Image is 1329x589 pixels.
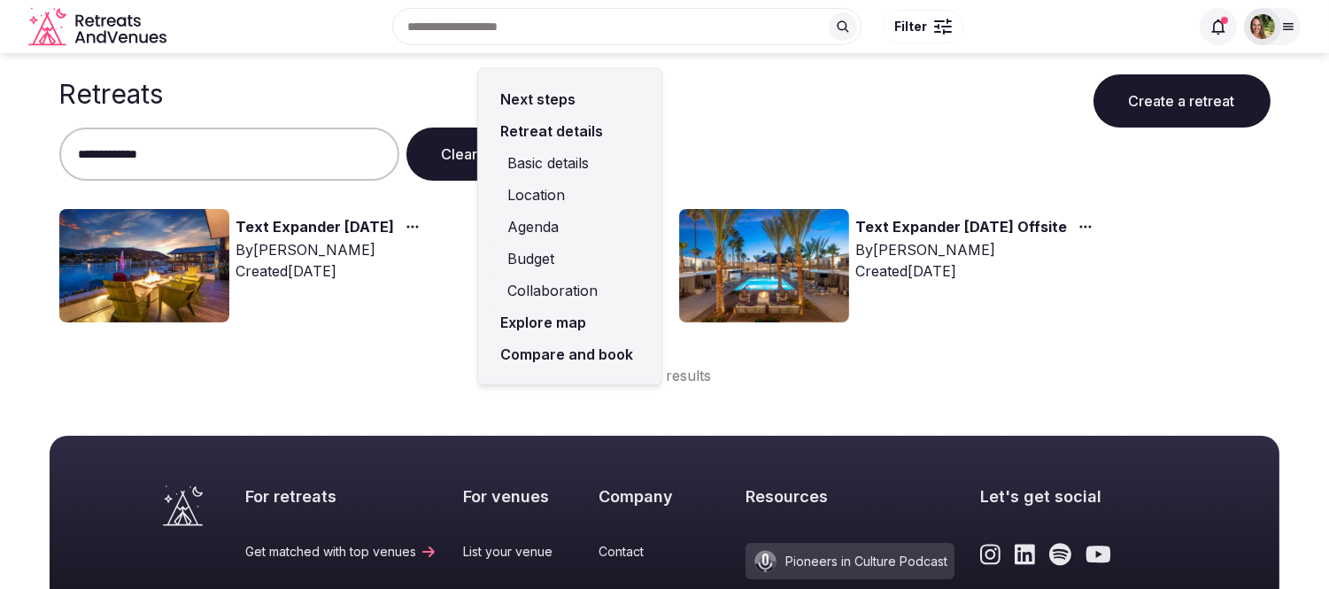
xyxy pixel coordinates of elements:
a: Link to the retreats and venues Instagram page [980,543,1001,566]
a: Link to the retreats and venues Spotify page [1049,543,1071,566]
h2: Resources [746,485,954,508]
a: Basic details [492,147,647,179]
h2: For retreats [245,485,437,508]
svg: Retreats and Venues company logo [28,7,170,47]
a: Visit the homepage [163,485,203,526]
img: Shay Tippie [1250,14,1275,39]
a: Budget [492,243,647,275]
span: Filter [894,18,927,35]
a: Next steps [492,83,647,115]
a: Visit the homepage [28,7,170,47]
a: Retreat details [492,115,647,147]
a: Location [492,179,647,211]
a: List your venue [463,543,574,561]
a: Get matched with top venues [245,543,437,561]
a: Compare and book [492,338,647,370]
a: Pioneers in Culture Podcast [746,543,954,579]
h2: Company [599,485,721,508]
a: Explore map [492,306,647,338]
a: Collaboration [492,275,647,306]
a: Link to the retreats and venues Youtube page [1086,543,1111,566]
img: Top retreat image for the retreat: Text Expander May 2025 Offsite [679,209,849,322]
a: Agenda [492,211,647,243]
button: Filter [883,10,963,43]
h2: For venues [463,485,574,508]
h2: Let's get social [980,485,1166,508]
a: Contact [599,543,721,561]
a: Link to the retreats and venues LinkedIn page [1015,543,1035,566]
